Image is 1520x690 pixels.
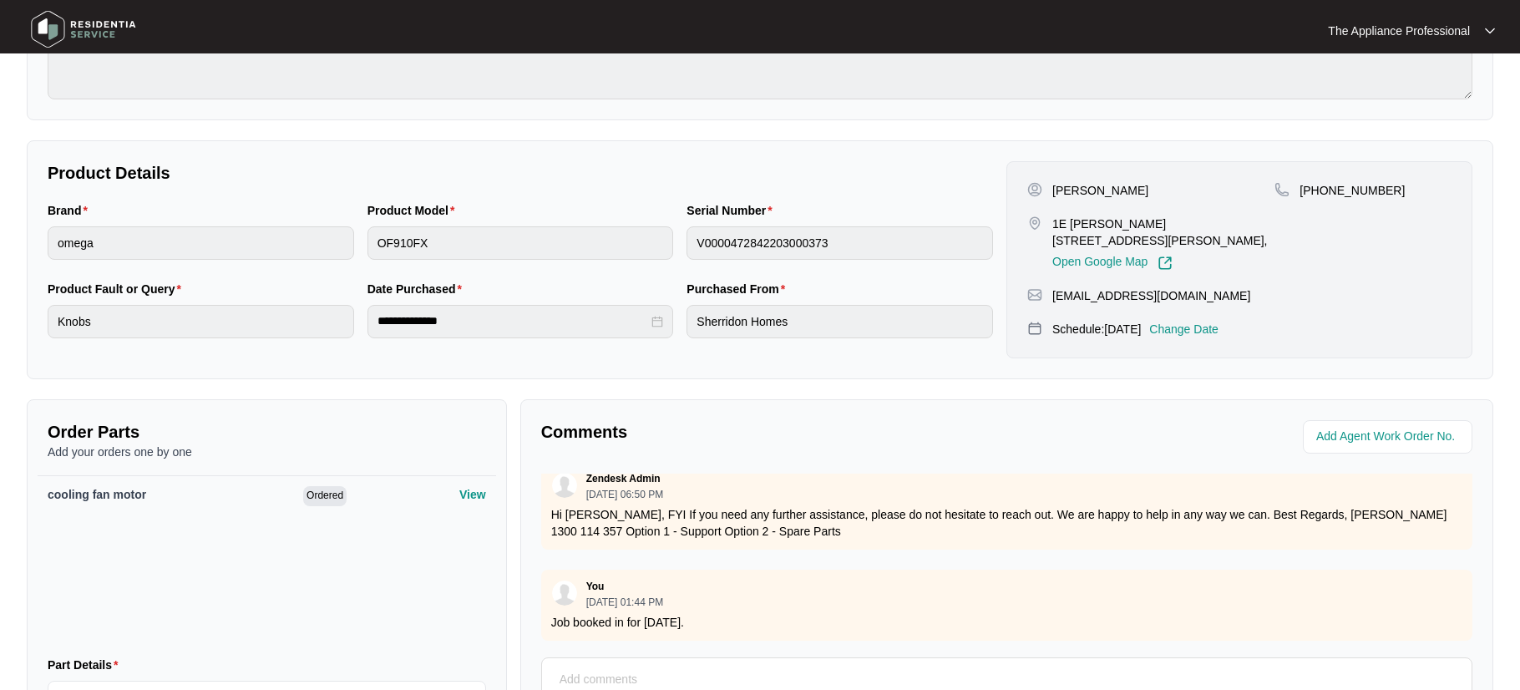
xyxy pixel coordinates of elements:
img: map-pin [1274,182,1289,197]
label: Purchased From [687,281,792,297]
p: [DATE] 01:44 PM [586,597,663,607]
p: Order Parts [48,420,486,444]
p: The Appliance Professional [1328,23,1470,39]
label: Product Fault or Query [48,281,188,297]
span: Ordered [303,486,347,506]
p: 1E [PERSON_NAME][STREET_ADDRESS][PERSON_NAME], [1052,216,1274,249]
input: Brand [48,226,354,260]
p: Comments [541,420,996,444]
p: Hi [PERSON_NAME], FYI If you need any further assistance, please do not hesitate to reach out. We... [551,506,1462,540]
input: Serial Number [687,226,993,260]
img: map-pin [1027,216,1042,231]
img: residentia service logo [25,4,142,54]
label: Date Purchased [367,281,469,297]
input: Purchased From [687,305,993,338]
p: Change Date [1149,321,1219,337]
input: Product Fault or Query [48,305,354,338]
label: Serial Number [687,202,778,219]
a: Open Google Map [1052,256,1173,271]
p: [PERSON_NAME] [1052,182,1148,199]
p: Zendesk Admin [586,472,661,485]
img: dropdown arrow [1485,27,1495,35]
p: Product Details [48,161,993,185]
img: user.svg [552,473,577,498]
img: user.svg [552,581,577,606]
input: Date Purchased [377,312,649,330]
span: cooling fan motor [48,488,146,501]
p: View [459,486,486,503]
p: [PHONE_NUMBER] [1300,182,1405,199]
input: Add Agent Work Order No. [1316,427,1462,447]
p: [DATE] 06:50 PM [586,490,663,500]
img: Link-External [1158,256,1173,271]
label: Product Model [367,202,462,219]
p: Schedule: [DATE] [1052,321,1141,337]
img: map-pin [1027,321,1042,336]
p: Add your orders one by one [48,444,486,460]
label: Part Details [48,657,125,673]
input: Product Model [367,226,674,260]
img: map-pin [1027,287,1042,302]
p: [EMAIL_ADDRESS][DOMAIN_NAME] [1052,287,1250,304]
p: Job booked in for [DATE]. [551,614,1462,631]
img: user-pin [1027,182,1042,197]
label: Brand [48,202,94,219]
p: You [586,580,605,593]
